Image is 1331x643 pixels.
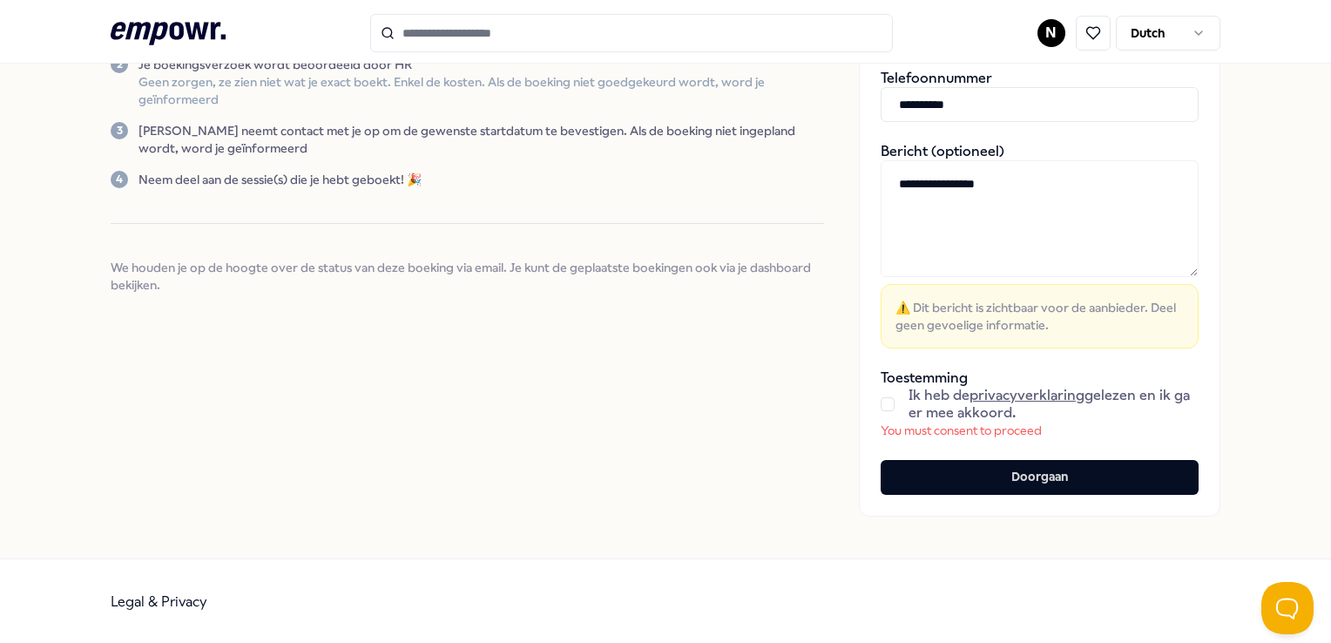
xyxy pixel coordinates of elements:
[881,460,1199,495] button: Doorgaan
[881,422,1199,439] p: You must consent to proceed
[970,387,1084,403] a: privacyverklaring
[139,56,823,73] p: Je boekingsverzoek wordt beoordeeld door HR
[895,299,1184,334] span: ⚠️ Dit bericht is zichtbaar voor de aanbieder. Deel geen gevoelige informatie.
[111,122,128,139] div: 3
[111,593,207,610] a: Legal & Privacy
[1261,582,1314,634] iframe: Help Scout Beacon - Open
[881,143,1199,349] div: Bericht (optioneel)
[881,369,1199,439] div: Toestemming
[139,73,823,108] p: Geen zorgen, ze zien niet wat je exact boekt. Enkel de kosten. Als de boeking niet goedgekeurd wo...
[139,171,422,188] p: Neem deel aan de sessie(s) die je hebt geboekt! 🎉
[111,171,128,188] div: 4
[139,122,823,157] p: [PERSON_NAME] neemt contact met je op om de gewenste startdatum te bevestigen. Als de boeking nie...
[111,56,128,73] div: 2
[881,70,1199,122] div: Telefoonnummer
[111,259,823,294] span: We houden je op de hoogte over de status van deze boeking via email. Je kunt de geplaatste boekin...
[1037,19,1065,47] button: N
[909,387,1199,422] span: Ik heb de gelezen en ik ga er mee akkoord.
[370,14,893,52] input: Search for products, categories or subcategories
